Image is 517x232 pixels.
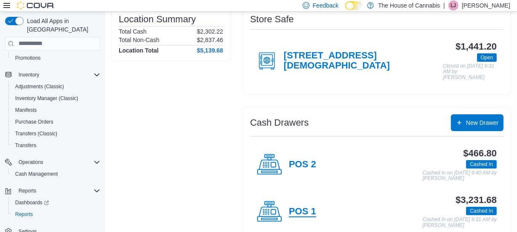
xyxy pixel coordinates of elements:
[119,47,159,54] h4: Location Total
[451,0,456,11] span: LJ
[289,159,316,170] h4: POS 2
[466,160,497,169] span: Cashed In
[17,1,55,10] img: Cova
[8,81,104,92] button: Adjustments (Classic)
[15,107,37,113] span: Manifests
[289,206,316,217] h4: POS 1
[284,50,443,71] h4: [STREET_ADDRESS][DEMOGRAPHIC_DATA]
[12,209,36,219] a: Reports
[197,28,223,35] p: $2,302.22
[464,148,497,158] h3: $466.80
[423,217,497,228] p: Cashed In on [DATE] 9:31 AM by [PERSON_NAME]
[12,117,57,127] a: Purchase Orders
[345,10,346,11] span: Dark Mode
[15,211,33,218] span: Reports
[456,195,497,205] h3: $3,231.68
[15,70,43,80] button: Inventory
[462,0,510,11] p: [PERSON_NAME]
[8,52,104,64] button: Promotions
[451,114,504,131] button: New Drawer
[15,55,41,61] span: Promotions
[12,93,100,103] span: Inventory Manager (Classic)
[470,207,493,215] span: Cashed In
[12,82,67,92] a: Adjustments (Classic)
[481,54,493,61] span: Open
[8,128,104,140] button: Transfers (Classic)
[19,187,36,194] span: Reports
[15,157,47,167] button: Operations
[12,93,82,103] a: Inventory Manager (Classic)
[2,185,104,197] button: Reports
[466,207,497,215] span: Cashed In
[12,117,100,127] span: Purchase Orders
[12,140,100,150] span: Transfers
[8,140,104,151] button: Transfers
[2,156,104,168] button: Operations
[15,142,36,149] span: Transfers
[477,53,497,62] span: Open
[12,105,40,115] a: Manifests
[15,186,100,196] span: Reports
[12,105,100,115] span: Manifests
[119,37,160,43] h6: Total Non-Cash
[12,53,44,63] a: Promotions
[15,171,58,177] span: Cash Management
[15,130,57,137] span: Transfers (Classic)
[12,169,61,179] a: Cash Management
[8,92,104,104] button: Inventory Manager (Classic)
[15,70,100,80] span: Inventory
[15,95,78,102] span: Inventory Manager (Classic)
[345,1,363,10] input: Dark Mode
[15,83,64,90] span: Adjustments (Classic)
[8,168,104,180] button: Cash Management
[8,116,104,128] button: Purchase Orders
[12,129,100,139] span: Transfers (Classic)
[378,0,440,11] p: The House of Cannabis
[470,161,493,168] span: Cashed In
[423,170,497,182] p: Cashed In on [DATE] 9:40 AM by [PERSON_NAME]
[19,159,43,166] span: Operations
[119,28,147,35] h6: Total Cash
[12,53,100,63] span: Promotions
[443,63,497,81] p: Closed on [DATE] 9:31 AM by [PERSON_NAME]
[456,42,497,52] h3: $1,441.20
[12,198,52,208] a: Dashboards
[250,118,309,128] h3: Cash Drawers
[313,1,338,10] span: Feedback
[12,82,100,92] span: Adjustments (Classic)
[448,0,458,11] div: Liam Jefferson
[250,14,294,24] h3: Store Safe
[197,47,223,54] h4: $5,139.68
[12,169,100,179] span: Cash Management
[12,140,40,150] a: Transfers
[443,0,445,11] p: |
[24,17,100,34] span: Load All Apps in [GEOGRAPHIC_DATA]
[15,199,49,206] span: Dashboards
[15,157,100,167] span: Operations
[19,71,39,78] span: Inventory
[2,69,104,81] button: Inventory
[197,37,223,43] p: $2,837.46
[8,104,104,116] button: Manifests
[15,186,40,196] button: Reports
[12,198,100,208] span: Dashboards
[8,197,104,208] a: Dashboards
[12,129,61,139] a: Transfers (Classic)
[15,119,53,125] span: Purchase Orders
[8,208,104,220] button: Reports
[466,119,498,127] span: New Drawer
[119,14,196,24] h3: Location Summary
[12,209,100,219] span: Reports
